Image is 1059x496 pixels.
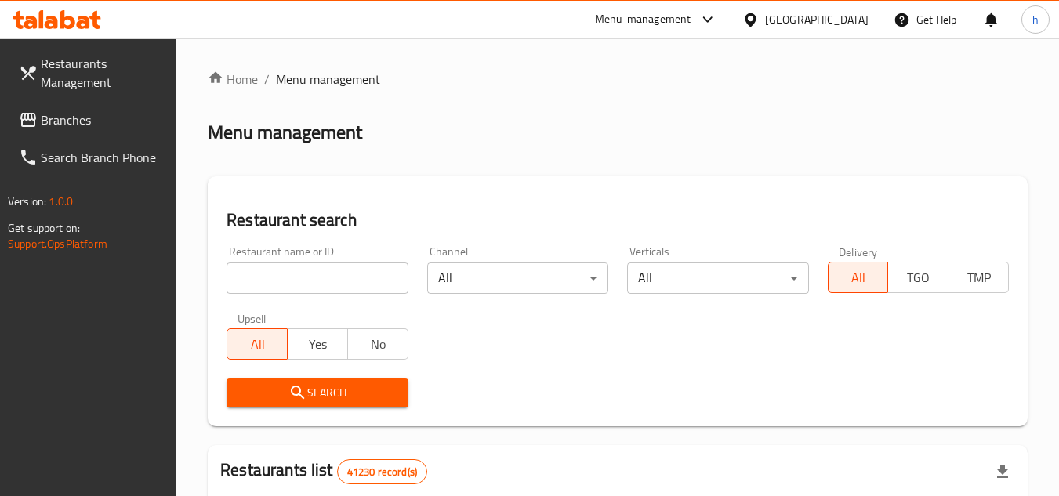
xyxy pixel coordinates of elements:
[276,70,380,89] span: Menu management
[955,266,1003,289] span: TMP
[208,70,1028,89] nav: breadcrumb
[41,110,165,129] span: Branches
[828,262,889,293] button: All
[627,262,808,294] div: All
[6,139,177,176] a: Search Branch Phone
[8,218,80,238] span: Get support on:
[238,313,267,324] label: Upsell
[765,11,869,28] div: [GEOGRAPHIC_DATA]
[41,148,165,167] span: Search Branch Phone
[948,262,1009,293] button: TMP
[354,333,402,356] span: No
[8,191,46,212] span: Version:
[220,458,427,484] h2: Restaurants list
[6,101,177,139] a: Branches
[287,328,348,360] button: Yes
[294,333,342,356] span: Yes
[347,328,408,360] button: No
[427,262,608,294] div: All
[49,191,73,212] span: 1.0.0
[887,262,948,293] button: TGO
[839,246,878,257] label: Delivery
[8,234,107,254] a: Support.OpsPlatform
[234,333,281,356] span: All
[239,383,395,403] span: Search
[227,328,288,360] button: All
[227,208,1009,232] h2: Restaurant search
[208,70,258,89] a: Home
[264,70,270,89] li: /
[6,45,177,101] a: Restaurants Management
[595,10,691,29] div: Menu-management
[41,54,165,92] span: Restaurants Management
[835,266,883,289] span: All
[337,459,427,484] div: Total records count
[894,266,942,289] span: TGO
[984,453,1021,491] div: Export file
[227,378,408,407] button: Search
[1032,11,1039,28] span: h
[208,120,362,145] h2: Menu management
[338,465,426,480] span: 41230 record(s)
[227,262,408,294] input: Search for restaurant name or ID..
